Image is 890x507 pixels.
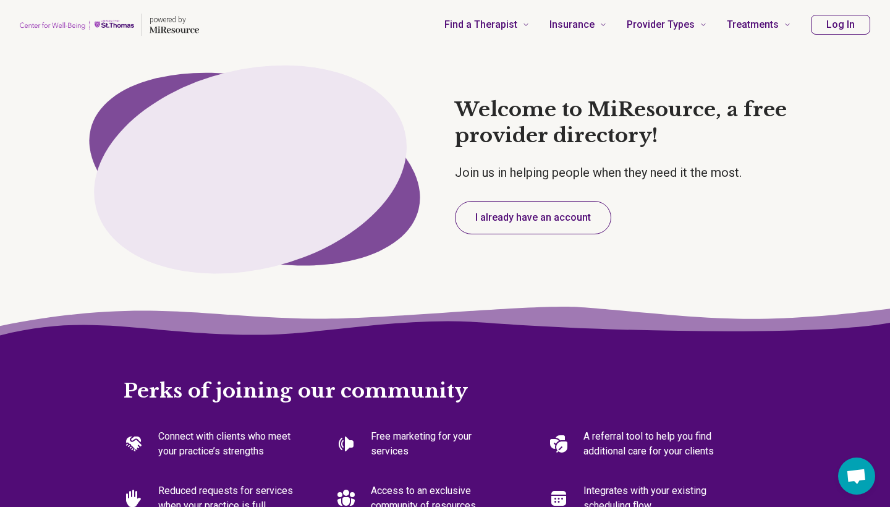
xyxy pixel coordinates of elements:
[371,429,509,459] p: Free marketing for your services
[455,201,611,234] button: I already have an account
[455,164,821,181] p: Join us in helping people when they need it the most.
[444,16,517,33] span: Find a Therapist
[549,16,595,33] span: Insurance
[627,16,695,33] span: Provider Types
[20,5,199,45] a: Home page
[158,429,297,459] p: Connect with clients who meet your practice’s strengths
[583,429,722,459] p: A referral tool to help you find additional care for your clients
[727,16,779,33] span: Treatments
[838,458,875,495] div: Open chat
[811,15,870,35] button: Log In
[150,15,199,25] p: powered by
[455,97,821,148] h1: Welcome to MiResource, a free provider directory!
[124,339,766,404] h2: Perks of joining our community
